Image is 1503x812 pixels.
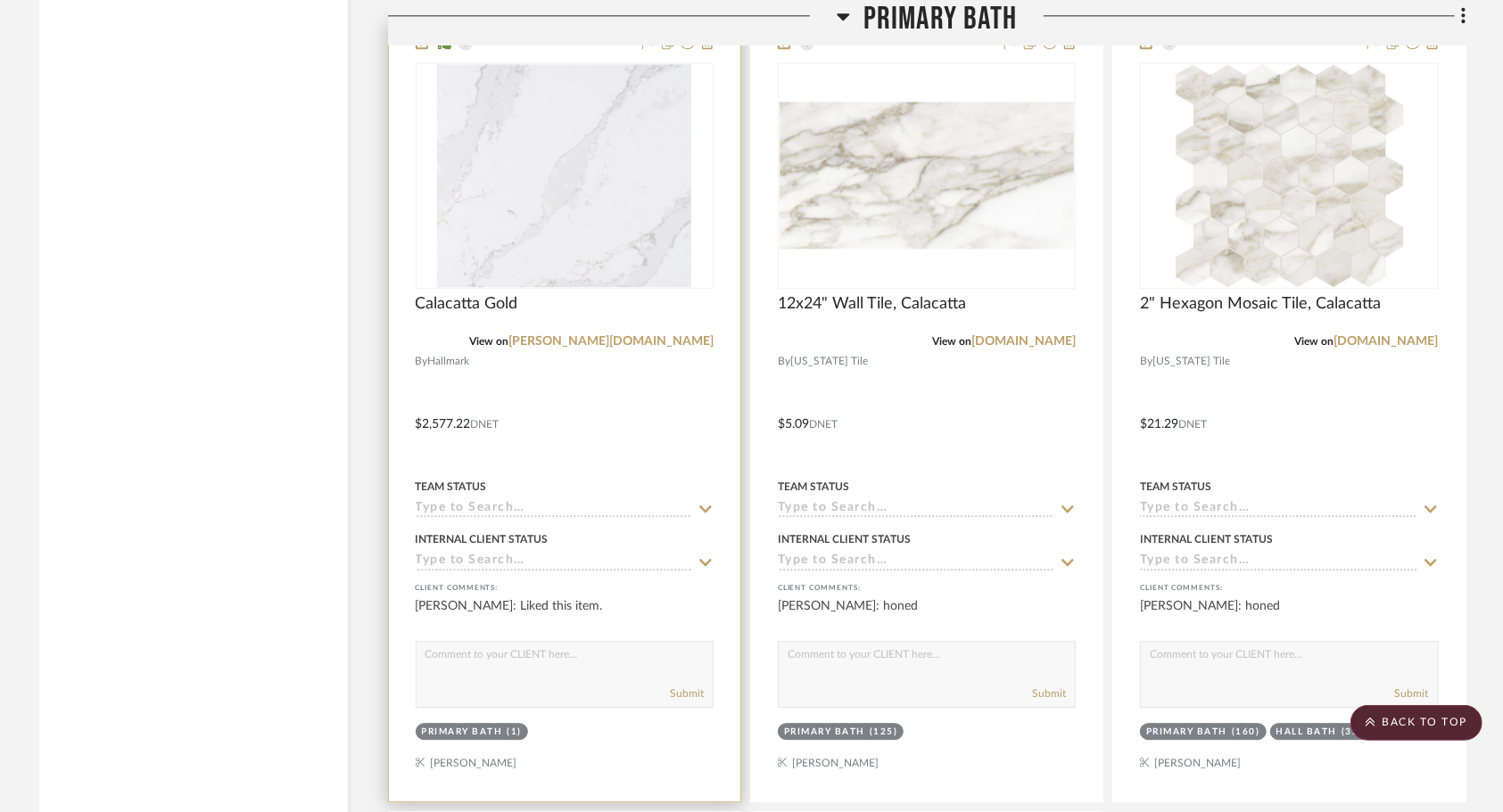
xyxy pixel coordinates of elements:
div: Internal Client Status [416,531,549,547]
input: Type to Search… [416,501,692,518]
img: Calacatta Gold [437,64,691,287]
span: Hallmark [428,353,470,370]
span: Calacatta Gold [416,294,518,314]
div: Internal Client Status [778,531,911,547]
span: View on [932,336,971,347]
div: (160) [1232,726,1260,739]
span: By [778,353,790,370]
img: 2" Hexagon Mosaic Tile, Calacatta [1174,64,1404,287]
div: Hall Bath [1276,726,1338,739]
button: Submit [670,685,704,701]
img: 12x24" Wall Tile, Calacatta [780,102,1074,249]
span: 12x24" Wall Tile, Calacatta [778,294,966,314]
div: Primary Bath [1146,726,1227,739]
a: [DOMAIN_NAME] [1334,335,1439,348]
div: Team Status [1140,479,1211,495]
span: View on [469,336,508,347]
span: [US_STATE] Tile [790,353,868,370]
span: 2" Hexagon Mosaic Tile, Calacatta [1140,294,1381,314]
div: (35) [1342,726,1363,739]
span: By [416,353,428,370]
a: [PERSON_NAME][DOMAIN_NAME] [508,335,714,348]
scroll-to-top-button: BACK TO TOP [1350,705,1482,741]
button: Submit [1395,685,1429,701]
a: [DOMAIN_NAME] [971,335,1076,348]
input: Type to Search… [416,554,692,570]
div: (125) [870,726,898,739]
div: [PERSON_NAME]: honed [1140,597,1438,633]
button: Submit [1032,685,1066,701]
div: [PERSON_NAME]: honed [778,597,1076,633]
input: Type to Search… [1140,501,1416,518]
span: By [1140,353,1152,370]
div: Team Status [416,479,487,495]
div: Primary Bath [784,726,865,739]
input: Type to Search… [778,501,1054,518]
div: Internal Client Status [1140,531,1273,547]
div: [PERSON_NAME]: Liked this item. [416,597,714,633]
input: Type to Search… [1140,554,1416,570]
div: Primary Bath [422,726,503,739]
span: [US_STATE] Tile [1152,353,1230,370]
div: (1) [508,726,523,739]
div: 0 [779,63,1075,288]
input: Type to Search… [778,554,1054,570]
div: Team Status [778,479,849,495]
span: View on [1295,336,1334,347]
